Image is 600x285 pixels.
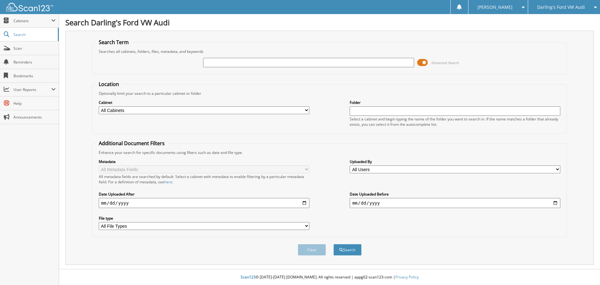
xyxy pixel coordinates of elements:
span: Cabinets [13,18,51,23]
input: start [99,198,309,208]
legend: Search Term [96,39,132,46]
div: Enhance your search for specific documents using filters such as date and file type. [96,150,564,155]
label: File type [99,216,309,221]
label: Folder [350,100,560,105]
a: Privacy Policy [395,274,419,280]
div: Select a cabinet and begin typing the name of the folder you want to search in. If the name match... [350,116,560,127]
span: Help [13,101,56,106]
legend: Location [96,81,122,88]
button: Clear [298,244,326,256]
label: Cabinet [99,100,309,105]
label: Metadata [99,159,309,164]
label: Uploaded By [350,159,560,164]
button: Search [333,244,362,256]
a: here [164,179,172,185]
label: Date Uploaded Before [350,191,560,197]
span: Advanced Search [431,60,459,65]
label: Date Uploaded After [99,191,309,197]
span: Search [13,32,55,37]
span: Scan123 [241,274,256,280]
input: end [350,198,560,208]
div: © [DATE]-[DATE] [DOMAIN_NAME]. All rights reserved | appg02-scan123-com | [59,270,600,285]
legend: Additional Document Filters [96,140,168,147]
div: Optionally limit your search to a particular cabinet or folder [96,91,564,96]
img: scan123-logo-white.svg [6,3,53,11]
span: Darling's Ford VW Audi [537,5,585,9]
span: Announcements [13,115,56,120]
span: Reminders [13,59,56,65]
div: Searches all cabinets, folders, files, metadata, and keywords [96,49,564,54]
span: Scan [13,46,56,51]
span: [PERSON_NAME] [477,5,512,9]
span: User Reports [13,87,51,92]
h1: Search Darling's Ford VW Audi [65,17,594,28]
div: All metadata fields are searched by default. Select a cabinet with metadata to enable filtering b... [99,174,309,185]
iframe: Chat Widget [569,255,600,285]
span: Bookmarks [13,73,56,79]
